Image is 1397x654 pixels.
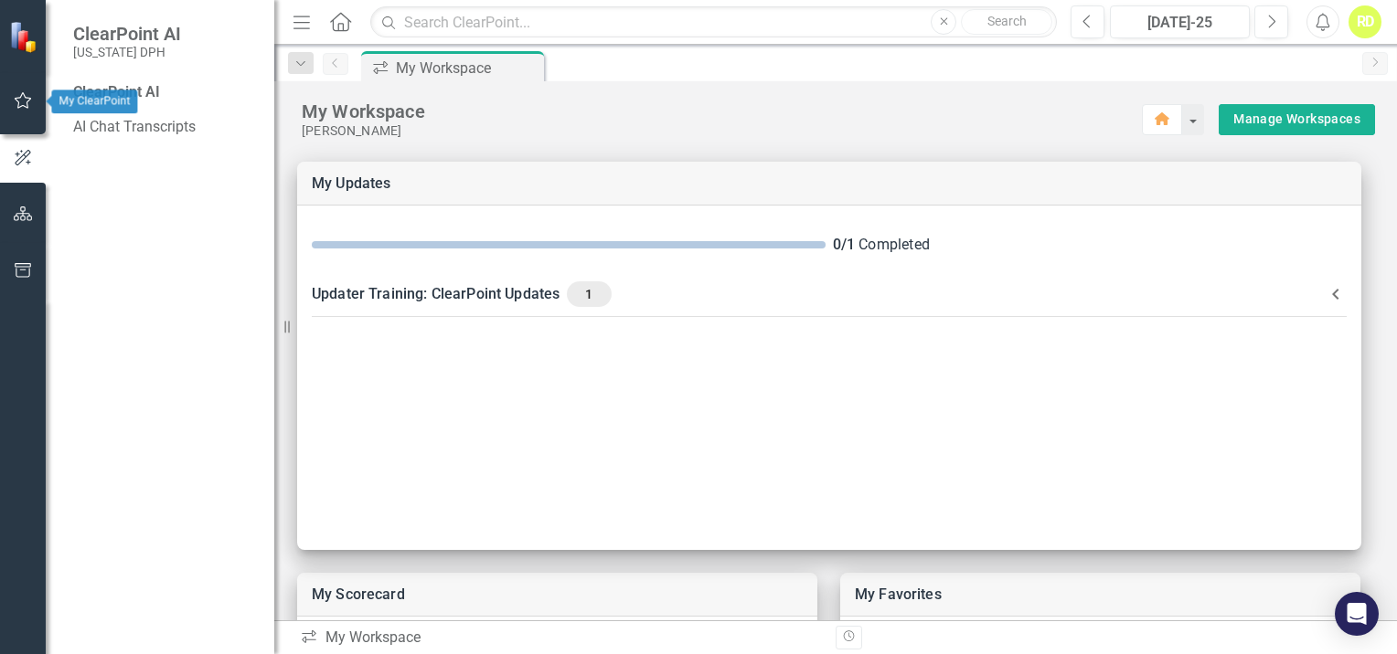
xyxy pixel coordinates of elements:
[312,585,405,603] a: My Scorecard
[1116,12,1243,34] div: [DATE]-25
[73,45,181,59] small: [US_STATE] DPH
[370,6,1057,38] input: Search ClearPoint...
[73,82,256,103] div: ClearPoint AI
[833,235,1347,256] div: Completed
[1219,104,1375,135] div: split button
[73,117,256,138] a: AI Chat Transcripts
[1233,108,1360,131] a: Manage Workspaces
[574,286,603,302] span: 1
[302,100,1142,123] div: My Workspace
[9,20,41,52] img: ClearPoint Strategy
[302,123,1142,139] div: [PERSON_NAME]
[52,90,138,113] div: My ClearPoint
[855,585,942,603] a: My Favorites
[312,281,1325,307] div: Updater Training: ClearPoint Updates
[961,9,1052,35] button: Search
[297,270,1361,318] div: Updater Training: ClearPoint Updates1
[1335,592,1379,636] div: Open Intercom Messenger
[1219,104,1375,135] button: Manage Workspaces
[396,57,539,79] div: My Workspace
[73,23,181,45] span: ClearPoint AI
[1110,5,1250,38] button: [DATE]-25
[312,174,391,192] a: My Updates
[1349,5,1381,38] button: RD
[987,14,1027,28] span: Search
[300,628,822,649] div: My Workspace
[833,235,855,256] div: 0 / 1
